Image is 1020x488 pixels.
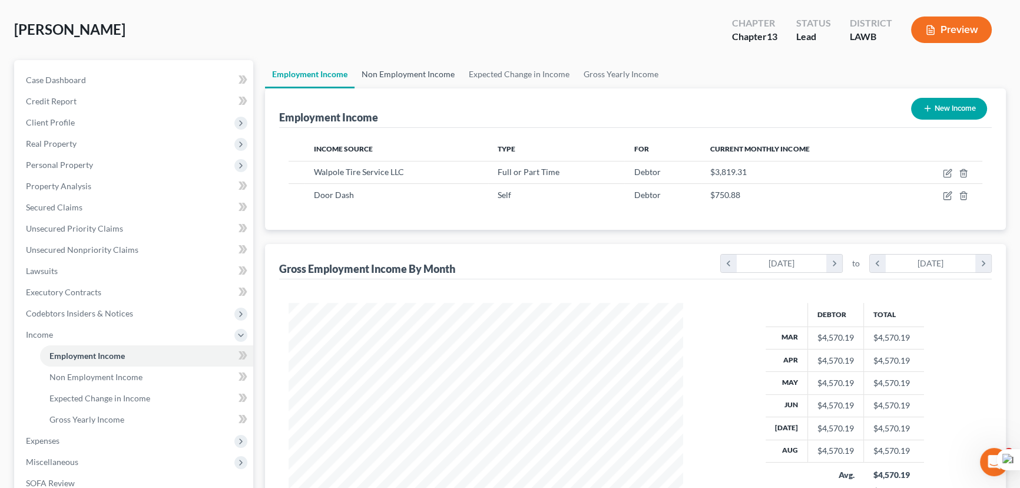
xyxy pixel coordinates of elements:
[355,60,462,88] a: Non Employment Income
[850,30,892,44] div: LAWB
[26,117,75,127] span: Client Profile
[26,160,93,170] span: Personal Property
[314,190,354,200] span: Door Dash
[864,327,924,349] td: $4,570.19
[16,197,253,218] a: Secured Claims
[766,372,808,394] th: May
[26,202,82,212] span: Secured Claims
[26,308,133,318] span: Codebtors Insiders & Notices
[26,478,75,488] span: SOFA Review
[710,144,809,153] span: Current Monthly Income
[796,30,831,44] div: Lead
[26,287,101,297] span: Executory Contracts
[911,17,992,43] button: Preview
[710,190,740,200] span: $750.88
[16,239,253,261] a: Unsecured Nonpriority Claims
[49,351,125,361] span: Employment Income
[710,167,747,177] span: $3,819.31
[737,255,827,272] div: [DATE]
[796,17,831,30] div: Status
[49,372,143,382] span: Non Employment Income
[49,393,150,403] span: Expected Change in Income
[40,409,253,430] a: Gross Yearly Income
[864,417,924,440] td: $4,570.19
[852,258,860,269] span: to
[40,345,253,367] a: Employment Income
[16,70,253,91] a: Case Dashboard
[732,30,777,44] div: Chapter
[279,262,455,276] div: Gross Employment Income By Month
[26,181,91,191] span: Property Analysis
[498,190,511,200] span: Self
[634,167,660,177] span: Debtor
[577,60,665,88] a: Gross Yearly Income
[498,167,559,177] span: Full or Part Time
[873,469,915,481] div: $4,570.19
[817,423,854,434] div: $4,570.19
[864,372,924,394] td: $4,570.19
[817,445,854,457] div: $4,570.19
[732,17,777,30] div: Chapter
[462,60,577,88] a: Expected Change in Income
[26,436,59,446] span: Expenses
[26,96,77,106] span: Credit Report
[26,75,86,85] span: Case Dashboard
[870,255,886,272] i: chevron_left
[634,144,648,153] span: For
[766,440,808,462] th: Aug
[265,60,355,88] a: Employment Income
[49,414,124,424] span: Gross Yearly Income
[40,367,253,388] a: Non Employment Income
[26,266,58,276] span: Lawsuits
[767,31,777,42] span: 13
[16,91,253,112] a: Credit Report
[16,282,253,303] a: Executory Contracts
[634,190,660,200] span: Debtor
[808,303,864,327] th: Debtor
[314,144,373,153] span: Income Source
[864,394,924,417] td: $4,570.19
[279,110,378,124] div: Employment Income
[26,329,53,339] span: Income
[886,255,976,272] div: [DATE]
[26,245,138,255] span: Unsecured Nonpriority Claims
[1004,448,1014,457] span: 4
[16,176,253,197] a: Property Analysis
[16,218,253,239] a: Unsecured Priority Claims
[766,349,808,371] th: Apr
[766,327,808,349] th: Mar
[26,223,123,233] span: Unsecured Priority Claims
[975,255,991,272] i: chevron_right
[26,457,78,467] span: Miscellaneous
[314,167,404,177] span: Walpole Tire Service LLC
[498,144,515,153] span: Type
[864,303,924,327] th: Total
[980,448,1008,476] iframe: Intercom live chat
[850,17,892,30] div: District
[16,261,253,282] a: Lawsuits
[817,469,855,481] div: Avg.
[817,377,854,389] div: $4,570.19
[26,139,77,149] span: Real Property
[817,332,854,344] div: $4,570.19
[817,355,854,367] div: $4,570.19
[766,394,808,417] th: Jun
[14,21,125,38] span: [PERSON_NAME]
[40,388,253,409] a: Expected Change in Income
[721,255,737,272] i: chevron_left
[864,440,924,462] td: $4,570.19
[817,400,854,411] div: $4,570.19
[864,349,924,371] td: $4,570.19
[911,98,987,120] button: New Income
[826,255,842,272] i: chevron_right
[766,417,808,440] th: [DATE]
